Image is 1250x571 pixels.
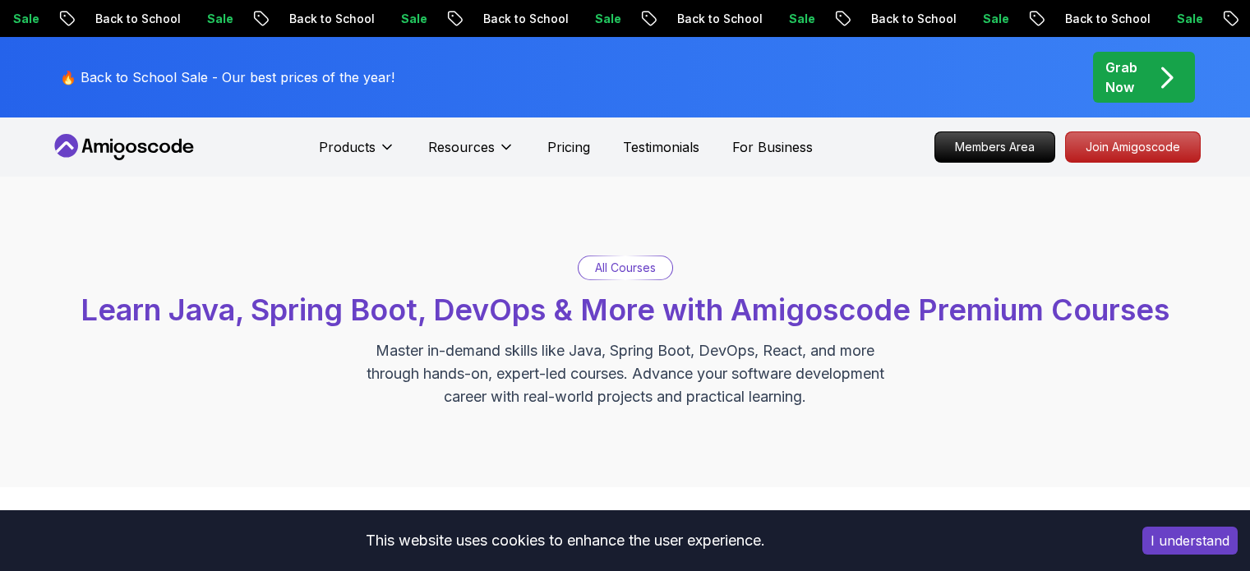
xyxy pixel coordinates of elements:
div: This website uses cookies to enhance the user experience. [12,523,1118,559]
p: Sale [191,11,243,27]
p: Resources [428,137,495,157]
a: Testimonials [623,137,699,157]
p: All Courses [595,260,656,276]
a: Members Area [934,131,1055,163]
p: Master in-demand skills like Java, Spring Boot, DevOps, React, and more through hands-on, expert-... [349,339,902,408]
p: Back to School [273,11,385,27]
p: Members Area [935,132,1054,162]
p: 🔥 Back to School Sale - Our best prices of the year! [60,67,394,87]
p: Sale [579,11,631,27]
p: Join Amigoscode [1066,132,1200,162]
a: Pricing [547,137,590,157]
button: Products [319,137,395,170]
button: Resources [428,137,514,170]
p: Products [319,137,376,157]
p: Back to School [79,11,191,27]
p: Sale [385,11,437,27]
span: Learn Java, Spring Boot, DevOps & More with Amigoscode Premium Courses [81,292,1169,328]
p: Grab Now [1105,58,1137,97]
a: Join Amigoscode [1065,131,1201,163]
p: Back to School [1049,11,1160,27]
p: Back to School [855,11,966,27]
p: Back to School [467,11,579,27]
p: Sale [773,11,825,27]
button: Accept cookies [1142,527,1238,555]
p: Back to School [661,11,773,27]
p: Sale [966,11,1019,27]
p: Sale [1160,11,1213,27]
a: For Business [732,137,813,157]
